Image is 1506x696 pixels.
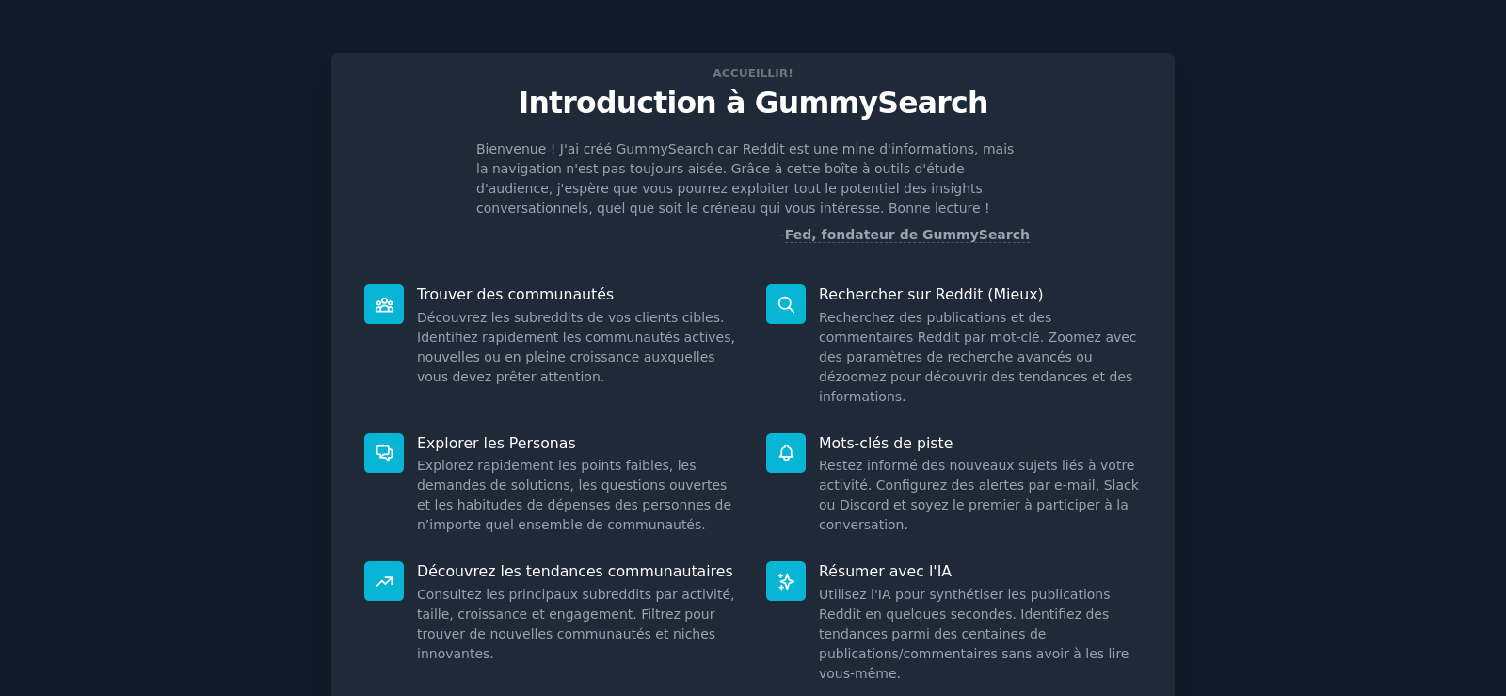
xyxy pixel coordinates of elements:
font: - [780,227,785,242]
font: Introduction à GummySearch [518,86,987,120]
font: Consultez les principaux subreddits par activité, taille, croissance et engagement. Filtrez pour ... [417,587,735,661]
font: Découvrez les subreddits de vos clients cibles. Identifiez rapidement les communautés actives, no... [417,310,735,384]
font: Fed, fondateur de GummySearch [785,227,1030,242]
font: Utilisez l'IA pour synthétiser les publications Reddit en quelques secondes. Identifiez des tenda... [819,587,1129,681]
font: Découvrez les tendances communautaires [417,562,733,580]
font: Explorez rapidement les points faibles, les demandes de solutions, les questions ouvertes et les ... [417,458,731,532]
a: Fed, fondateur de GummySearch [785,227,1030,243]
font: Résumer avec l'IA [819,562,952,580]
font: Mots-clés de piste [819,434,953,452]
font: Trouver des communautés [417,285,614,303]
font: Accueillir! [713,67,793,80]
font: Rechercher sur Reddit (Mieux) [819,285,1044,303]
font: Bienvenue ! J'ai créé GummySearch car Reddit est une mine d'informations, mais la navigation n'es... [476,141,1014,216]
font: Recherchez des publications et des commentaires Reddit par mot-clé. Zoomez avec des paramètres de... [819,310,1137,404]
font: Explorer les Personas [417,434,576,452]
font: Restez informé des nouveaux sujets liés à votre activité. Configurez des alertes par e-mail, Slac... [819,458,1139,532]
